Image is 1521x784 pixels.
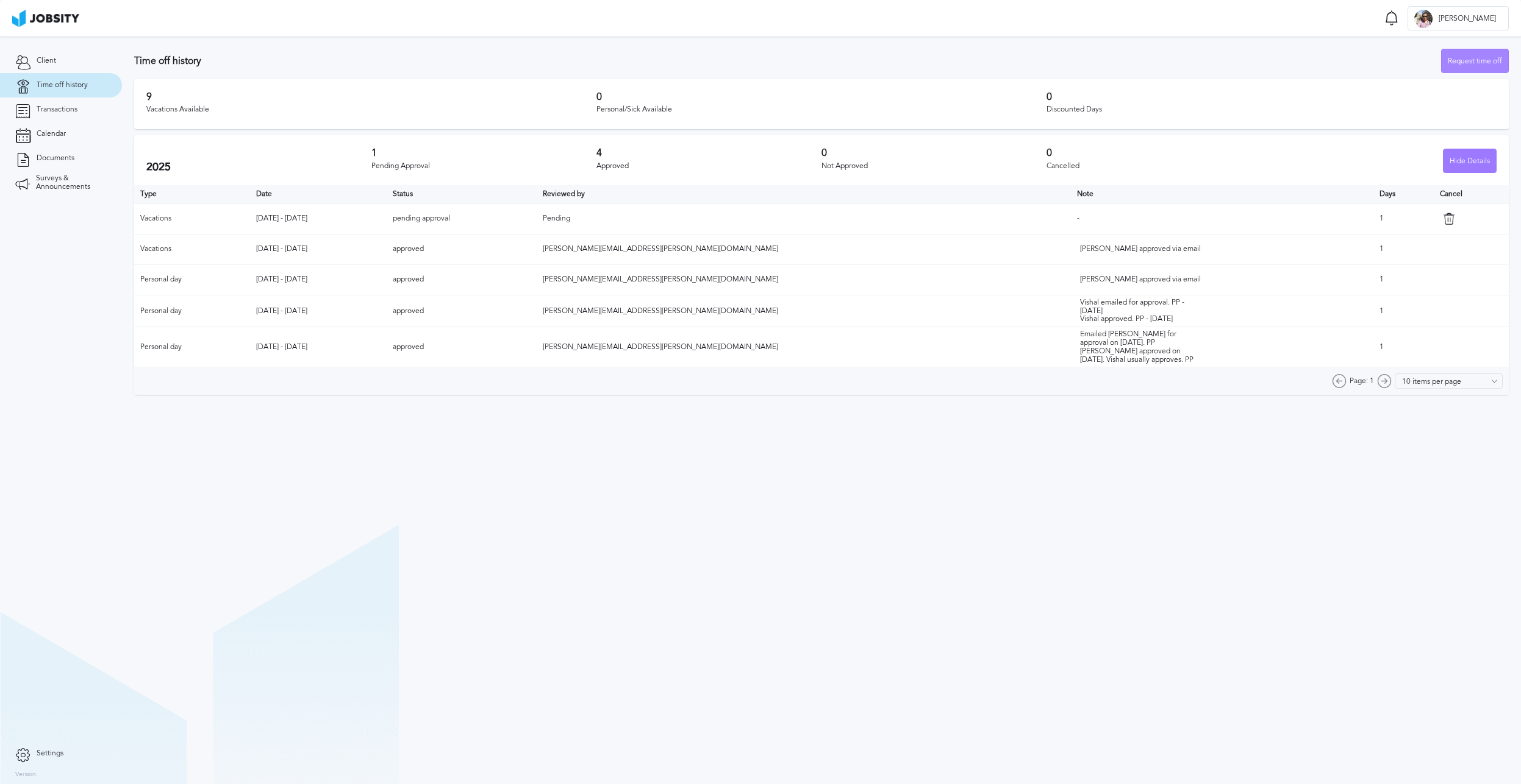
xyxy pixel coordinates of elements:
[1414,10,1433,28] div: A
[1080,330,1202,364] div: Emailed [PERSON_NAME] for approval on [DATE]. PP [PERSON_NAME] approved on [DATE]. Vishal usually...
[1077,214,1079,222] span: -
[387,185,537,203] th: Toggle SortBy
[15,771,38,779] label: Version:
[1350,377,1374,386] span: Page: 1
[134,203,250,234] td: Vacations
[596,162,821,171] div: Approved
[36,174,107,191] span: Surveys & Announcements
[1047,91,1497,102] h3: 0
[146,91,596,102] h3: 9
[1443,149,1497,173] button: Hide Details
[37,105,77,114] span: Transactions
[1373,295,1434,327] td: 1
[387,264,537,295] td: approved
[250,264,387,295] td: [DATE] - [DATE]
[1373,264,1434,295] td: 1
[543,306,778,315] span: [PERSON_NAME][EMAIL_ADDRESS][PERSON_NAME][DOMAIN_NAME]
[1373,327,1434,367] td: 1
[1373,185,1434,203] th: Days
[543,214,570,222] span: Pending
[371,147,596,158] h3: 1
[1047,147,1272,158] h3: 0
[134,234,250,264] td: Vacations
[387,327,537,367] td: approved
[1071,185,1373,203] th: Toggle SortBy
[1441,49,1509,73] button: Request time off
[596,105,1047,114] div: Personal/Sick Available
[1080,298,1202,323] div: Vishal emailed for approval. PP - [DATE] Vishal approved. PP - [DATE]
[1408,6,1509,30] button: A[PERSON_NAME]
[387,234,537,264] td: approved
[821,147,1047,158] h3: 0
[387,295,537,327] td: approved
[37,130,66,138] span: Calendar
[134,327,250,367] td: Personal day
[146,161,371,174] h2: 2025
[250,295,387,327] td: [DATE] - [DATE]
[134,264,250,295] td: Personal day
[37,749,63,758] span: Settings
[134,55,1441,66] h3: Time off history
[134,295,250,327] td: Personal day
[1080,245,1202,253] div: [PERSON_NAME] approved via email
[543,342,778,351] span: [PERSON_NAME][EMAIL_ADDRESS][PERSON_NAME][DOMAIN_NAME]
[37,81,88,90] span: Time off history
[821,162,1047,171] div: Not Approved
[250,185,387,203] th: Toggle SortBy
[1434,185,1509,203] th: Cancel
[250,203,387,234] td: [DATE] - [DATE]
[146,105,596,114] div: Vacations Available
[1047,105,1497,114] div: Discounted Days
[1080,275,1202,284] div: [PERSON_NAME] approved via email
[1442,49,1508,74] div: Request time off
[12,10,79,27] img: ab4bad089aa723f57921c736e9817d99.png
[387,203,537,234] td: pending approval
[371,162,596,171] div: Pending Approval
[596,91,1047,102] h3: 0
[543,275,778,283] span: [PERSON_NAME][EMAIL_ADDRESS][PERSON_NAME][DOMAIN_NAME]
[1444,149,1496,174] div: Hide Details
[596,147,821,158] h3: 4
[37,154,74,163] span: Documents
[250,234,387,264] td: [DATE] - [DATE]
[543,244,778,253] span: [PERSON_NAME][EMAIL_ADDRESS][PERSON_NAME][DOMAIN_NAME]
[250,327,387,367] td: [DATE] - [DATE]
[1373,234,1434,264] td: 1
[134,185,250,203] th: Type
[1047,162,1272,171] div: Cancelled
[1373,203,1434,234] td: 1
[537,185,1071,203] th: Toggle SortBy
[37,57,56,65] span: Client
[1433,15,1502,23] span: [PERSON_NAME]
